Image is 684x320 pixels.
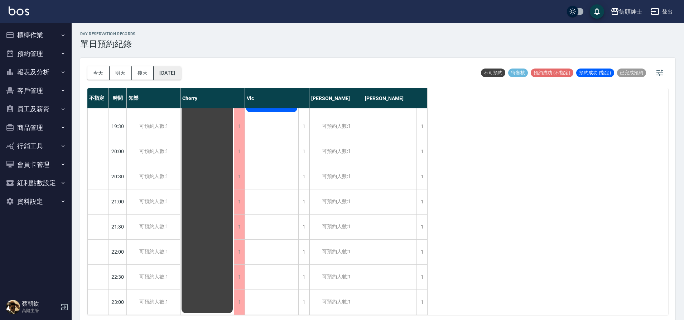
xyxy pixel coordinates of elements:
[6,300,20,314] img: Person
[309,265,363,290] div: 可預約人數:1
[22,300,58,307] h5: 蔡朝欽
[648,5,675,18] button: 登出
[309,164,363,189] div: 可預約人數:1
[416,139,427,164] div: 1
[3,63,69,81] button: 報表及分析
[3,44,69,63] button: 預約管理
[3,81,69,100] button: 客戶管理
[234,139,245,164] div: 1
[309,189,363,214] div: 可預約人數:1
[109,189,127,214] div: 21:00
[109,290,127,315] div: 23:00
[234,189,245,214] div: 1
[3,118,69,137] button: 商品管理
[234,290,245,315] div: 1
[22,307,58,314] p: 高階主管
[508,70,528,76] span: 待審核
[3,26,69,44] button: 櫃檯作業
[309,88,363,108] div: [PERSON_NAME]
[481,70,505,76] span: 不可預約
[416,215,427,239] div: 1
[298,240,309,264] div: 1
[298,114,309,139] div: 1
[3,100,69,118] button: 員工及薪資
[109,214,127,239] div: 21:30
[234,164,245,189] div: 1
[309,139,363,164] div: 可預約人數:1
[309,290,363,315] div: 可預約人數:1
[127,88,180,108] div: 知樂
[127,290,180,315] div: 可預約人數:1
[363,88,428,108] div: [PERSON_NAME]
[416,240,427,264] div: 1
[608,4,645,19] button: 街頭紳士
[80,39,136,49] h3: 單日預約紀錄
[127,189,180,214] div: 可預約人數:1
[127,164,180,189] div: 可預約人數:1
[127,240,180,264] div: 可預約人數:1
[127,265,180,290] div: 可預約人數:1
[619,7,642,16] div: 街頭紳士
[234,215,245,239] div: 1
[3,192,69,211] button: 資料設定
[109,164,127,189] div: 20:30
[234,240,245,264] div: 1
[180,88,245,108] div: Cherry
[576,70,614,76] span: 預約成功 (指定)
[80,32,136,36] h2: day Reservation records
[109,88,127,108] div: 時間
[309,215,363,239] div: 可預約人數:1
[87,88,109,108] div: 不指定
[416,189,427,214] div: 1
[298,290,309,315] div: 1
[154,66,181,80] button: [DATE]
[109,264,127,290] div: 22:30
[109,239,127,264] div: 22:00
[132,66,154,80] button: 後天
[309,114,363,139] div: 可預約人數:1
[298,189,309,214] div: 1
[127,114,180,139] div: 可預約人數:1
[3,155,69,174] button: 會員卡管理
[9,6,29,15] img: Logo
[3,174,69,192] button: 紅利點數設定
[127,139,180,164] div: 可預約人數:1
[3,137,69,155] button: 行銷工具
[234,114,245,139] div: 1
[298,164,309,189] div: 1
[109,139,127,164] div: 20:00
[416,164,427,189] div: 1
[87,66,110,80] button: 今天
[298,265,309,290] div: 1
[416,114,427,139] div: 1
[234,265,245,290] div: 1
[127,215,180,239] div: 可預約人數:1
[617,70,646,76] span: 已完成預約
[110,66,132,80] button: 明天
[590,4,604,19] button: save
[245,88,309,108] div: Vic
[298,215,309,239] div: 1
[416,290,427,315] div: 1
[531,70,573,76] span: 預約成功 (不指定)
[416,265,427,290] div: 1
[309,240,363,264] div: 可預約人數:1
[109,114,127,139] div: 19:30
[298,139,309,164] div: 1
